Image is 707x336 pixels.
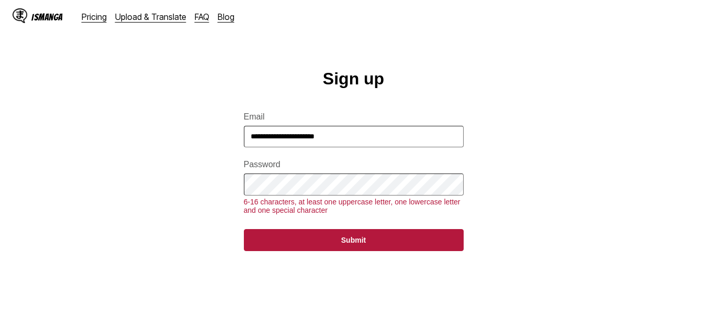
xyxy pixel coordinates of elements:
[244,229,464,251] button: Submit
[244,160,464,169] label: Password
[13,8,27,23] img: IsManga Logo
[115,12,186,22] a: Upload & Translate
[82,12,107,22] a: Pricing
[195,12,209,22] a: FAQ
[218,12,234,22] a: Blog
[31,12,63,22] div: IsManga
[13,8,82,25] a: IsManga LogoIsManga
[323,69,384,89] h1: Sign up
[244,112,464,122] label: Email
[244,198,464,214] div: 6-16 characters, at least one uppercase letter, one lowercase letter and one special character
